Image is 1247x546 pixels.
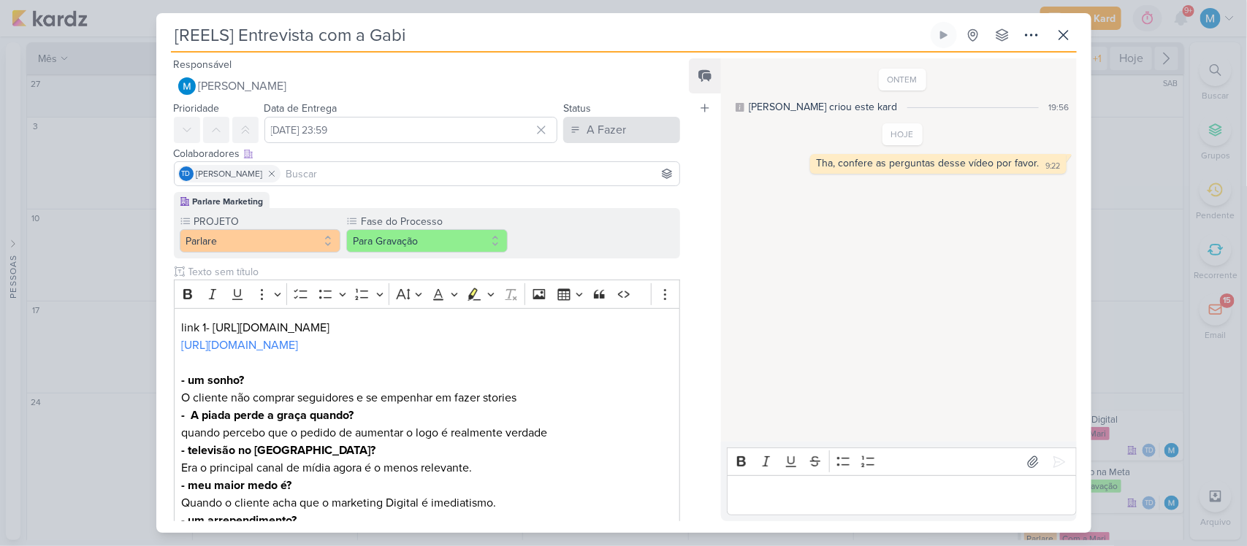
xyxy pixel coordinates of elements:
p: quando percebo que o pedido de aumentar o logo é realmente verdade [181,407,672,442]
p: O cliente não comprar seguidores e se empenhar em fazer stories [181,372,672,407]
a: [URL][DOMAIN_NAME] [181,338,298,353]
input: Kard Sem Título [171,22,928,48]
button: A Fazer [563,117,680,143]
img: MARIANA MIRANDA [178,77,196,95]
p: Td [182,171,191,178]
input: Buscar [283,165,677,182]
label: Responsável [174,58,232,71]
input: Texto sem título [186,264,681,280]
div: 9:22 [1046,161,1061,172]
div: A Fazer [587,121,626,139]
button: [PERSON_NAME] [174,73,681,99]
span: [PERSON_NAME] [197,167,263,180]
div: [PERSON_NAME] criou este kard [749,99,897,115]
strong: - um arrependimento? [181,513,297,528]
label: PROJETO [193,214,341,229]
div: Thais de carvalho [179,166,194,181]
div: 19:56 [1049,101,1069,114]
button: Para Gravação [346,229,508,253]
p: Era o principal canal de mídia agora é o menos relevante. [181,442,672,477]
button: Parlare [180,229,341,253]
label: Fase do Processo [359,214,508,229]
div: Colaboradores [174,146,681,161]
div: Editor editing area: main [727,475,1076,515]
span: [PERSON_NAME] [199,77,287,95]
p: link 1- [URL][DOMAIN_NAME] [181,319,672,354]
strong: - A piada perde a graça quando? [181,408,354,423]
strong: - meu maior medo é? [181,478,291,493]
div: Editor toolbar [174,280,681,308]
div: Ligar relógio [938,29,950,41]
div: Parlare Marketing [193,195,264,208]
div: Tha, confere as perguntas desse vídeo por favor. [817,157,1040,169]
input: Select a date [264,117,558,143]
div: Editor toolbar [727,447,1076,476]
label: Data de Entrega [264,102,338,115]
strong: - um sonho? [181,373,244,388]
label: Prioridade [174,102,220,115]
strong: - televisão no [GEOGRAPHIC_DATA]? [181,443,375,458]
label: Status [563,102,591,115]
